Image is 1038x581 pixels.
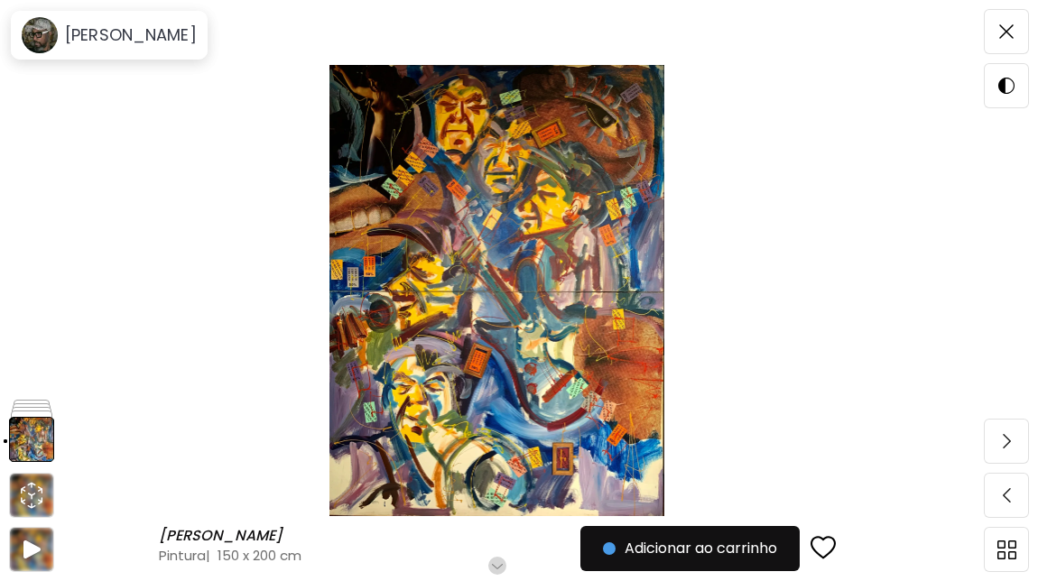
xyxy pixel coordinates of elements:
[159,546,651,565] h4: Pintura | 150 x 200 cm
[159,527,287,545] h6: [PERSON_NAME]
[580,526,800,571] button: Adicionar ao carrinho
[65,24,197,46] h6: [PERSON_NAME]
[800,524,847,573] button: favorites
[17,481,46,510] div: animation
